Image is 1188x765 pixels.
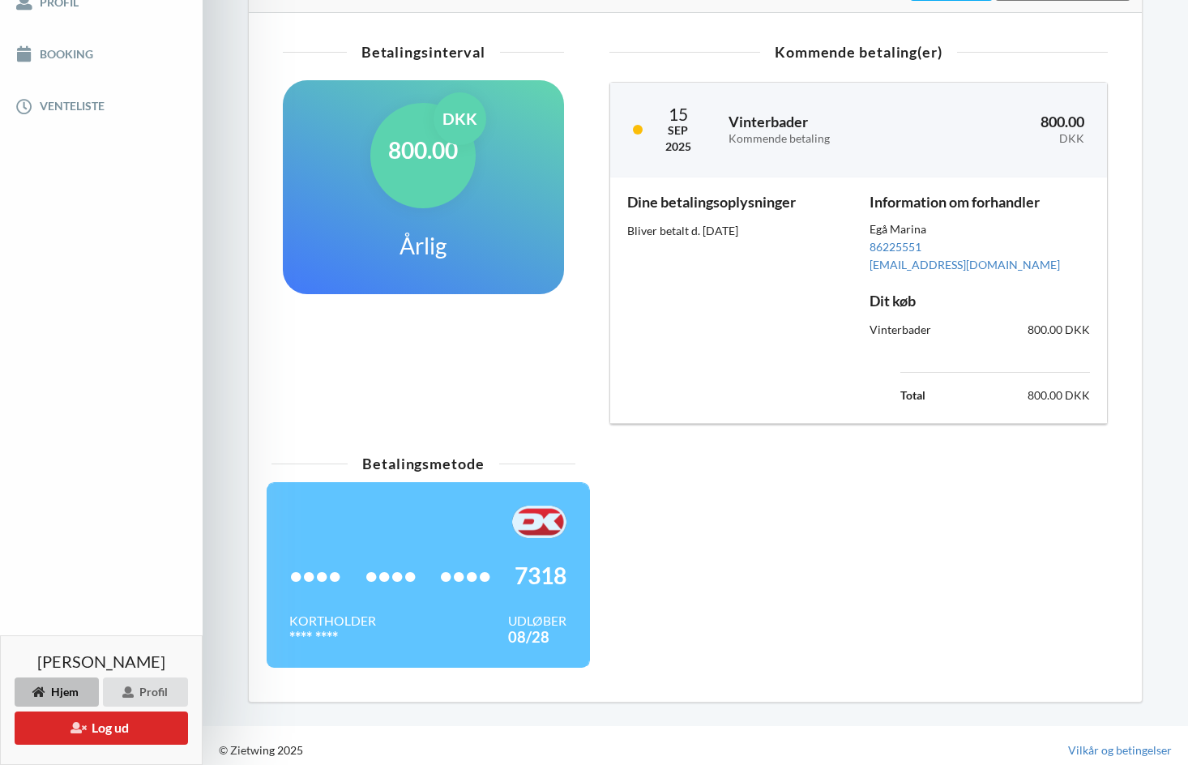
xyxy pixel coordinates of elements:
div: Vinterbader [858,310,980,349]
div: Bliver betalt d. [DATE] [627,223,848,239]
div: Egå Marina [870,223,1090,238]
a: [EMAIL_ADDRESS][DOMAIN_NAME] [870,258,1060,271]
div: 2025 [665,139,691,155]
div: DKK [947,132,1084,146]
button: Log ud [15,712,188,745]
span: 7318 [515,567,566,583]
div: Profil [103,677,188,707]
h3: Dit køb [870,292,1090,310]
b: Total [900,388,925,402]
span: •••• [365,567,417,583]
span: •••• [439,567,491,583]
div: Betalingsinterval [283,45,564,59]
div: Sep [665,122,691,139]
h3: Information om forhandler [870,193,1090,212]
div: 15 [665,105,691,122]
div: Kortholder [289,613,376,629]
div: Betalingsmetode [271,456,575,471]
a: 86225551 [870,240,921,254]
img: F+AAQC4Rur0ZFP9BwAAAABJRU5ErkJggg== [512,506,566,538]
h3: Dine betalingsoplysninger [627,193,848,212]
h1: 800.00 [388,135,458,165]
h3: Vinterbader [729,113,924,145]
div: DKK [434,92,486,145]
div: 800.00 DKK [980,310,1101,349]
h3: 800.00 [947,113,1084,145]
div: Kommende betaling [729,132,924,146]
div: Udløber [508,613,566,629]
div: Kommende betaling(er) [609,45,1108,59]
span: •••• [289,567,341,583]
div: Hjem [15,677,99,707]
div: 08/28 [508,629,566,645]
a: Vilkår og betingelser [1068,742,1172,759]
td: 800.00 DKK [961,385,1090,406]
h1: Årlig [400,231,447,260]
span: [PERSON_NAME] [37,653,165,669]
